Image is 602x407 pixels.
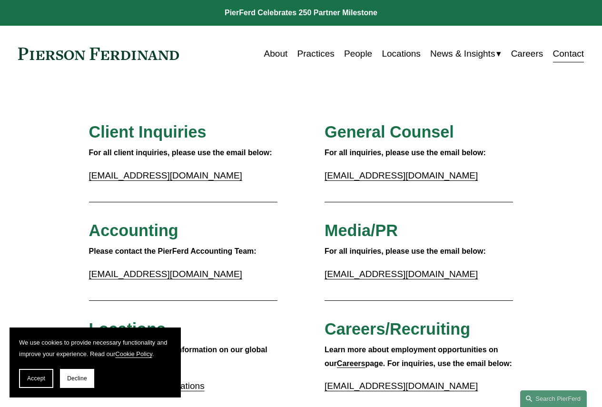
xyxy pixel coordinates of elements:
strong: Learn more about employment opportunities on our [325,346,500,367]
a: About [264,45,288,63]
span: Locations [89,320,166,338]
span: General Counsel [325,123,454,141]
span: Decline [67,375,87,382]
a: [EMAIL_ADDRESS][DOMAIN_NAME] [325,269,478,279]
a: Search this site [520,390,587,407]
a: [EMAIL_ADDRESS][DOMAIN_NAME] [89,269,242,279]
a: [PERSON_NAME] Locations [89,381,205,391]
a: Careers [511,45,543,63]
strong: For all inquiries, please use the email below: [325,149,486,157]
section: Cookie banner [10,328,181,397]
strong: page. For inquiries, use the email below: [365,359,512,367]
strong: For all inquiries, please use the email below: [325,247,486,255]
button: Accept [19,369,53,388]
a: Contact [553,45,584,63]
a: Practices [297,45,335,63]
a: People [344,45,372,63]
span: Client Inquiries [89,123,207,141]
a: [EMAIL_ADDRESS][DOMAIN_NAME] [89,170,242,180]
span: Media/PR [325,221,398,239]
a: folder dropdown [430,45,501,63]
span: News & Insights [430,46,495,62]
a: Locations [382,45,420,63]
a: Careers [337,359,365,367]
a: Cookie Policy [115,350,152,357]
span: Careers/Recruiting [325,320,470,338]
strong: For all client inquiries, please use the email below: [89,149,272,157]
span: Accounting [89,221,178,239]
strong: Please contact the PierFerd Accounting Team: [89,247,257,255]
a: [EMAIL_ADDRESS][DOMAIN_NAME] [325,381,478,391]
button: Decline [60,369,94,388]
span: Accept [27,375,45,382]
p: We use cookies to provide necessary functionality and improve your experience. Read our . [19,337,171,359]
a: [EMAIL_ADDRESS][DOMAIN_NAME] [325,170,478,180]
